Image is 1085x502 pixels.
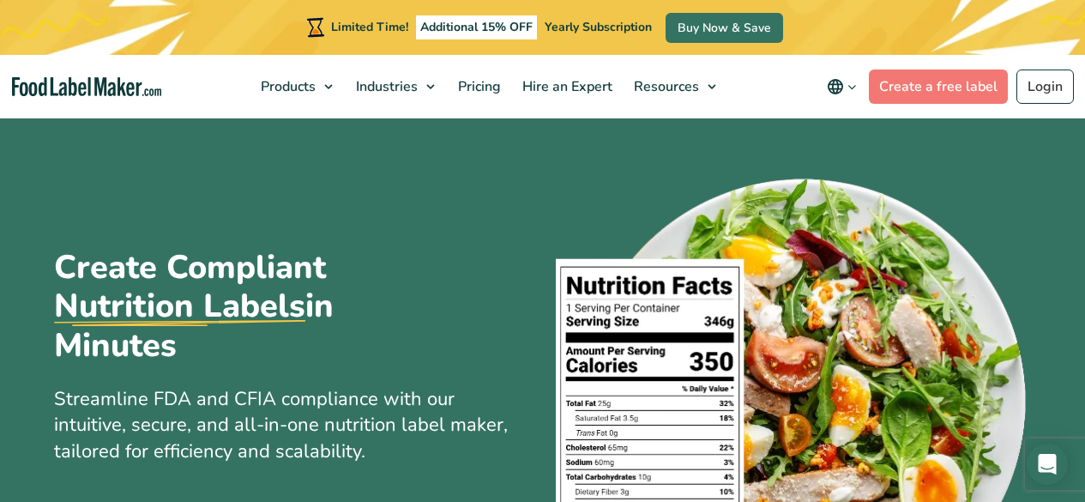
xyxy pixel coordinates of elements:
[453,77,503,96] span: Pricing
[448,55,508,118] a: Pricing
[629,77,701,96] span: Resources
[624,55,725,118] a: Resources
[346,55,443,118] a: Industries
[250,55,341,118] a: Products
[54,287,305,326] u: Nutrition Labels
[1016,70,1074,104] a: Login
[869,70,1008,104] a: Create a free label
[256,77,317,96] span: Products
[331,19,408,35] span: Limited Time!
[666,13,783,43] a: Buy Now & Save
[512,55,619,118] a: Hire an Expert
[54,248,449,366] h1: Create Compliant in Minutes
[54,386,508,465] span: Streamline FDA and CFIA compliance with our intuitive, secure, and all-in-one nutrition label mak...
[545,19,652,35] span: Yearly Subscription
[1027,444,1068,485] div: Open Intercom Messenger
[416,15,537,39] span: Additional 15% OFF
[351,77,419,96] span: Industries
[517,77,614,96] span: Hire an Expert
